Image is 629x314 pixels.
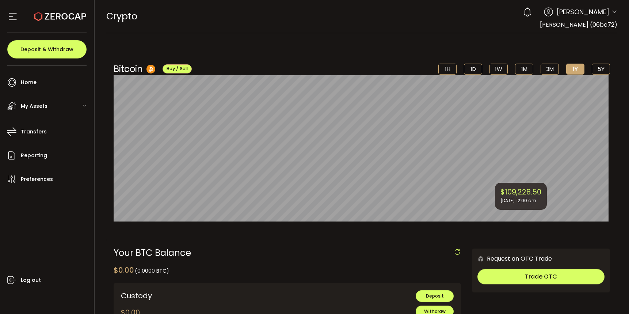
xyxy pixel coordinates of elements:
[21,275,41,285] span: Log out
[21,126,47,137] span: Transfers
[477,269,605,284] button: Trade OTC
[114,249,461,257] div: Your BTC Balance
[135,267,169,275] span: (0.0000 BTC)
[21,101,47,111] span: My Assets
[472,254,552,263] div: Request an OTC Trade
[525,272,557,281] span: Trade OTC
[121,290,254,301] div: Custody
[114,63,192,75] div: Bitcoin
[20,47,73,52] span: Deposit & Withdraw
[592,279,629,314] iframe: Chat Widget
[163,64,192,73] button: Buy / Sell
[167,65,188,72] span: Buy / Sell
[416,290,454,302] button: Deposit
[489,64,508,75] li: 1W
[21,150,47,161] span: Reporting
[515,64,533,75] li: 1M
[566,64,584,75] li: 1Y
[541,64,559,75] li: 3M
[21,174,53,185] span: Preferences
[438,64,457,75] li: 1H
[114,265,169,276] div: $0.00
[592,64,610,75] li: 5Y
[426,293,444,299] span: Deposit
[21,77,37,88] span: Home
[557,7,609,17] span: [PERSON_NAME]
[464,64,482,75] li: 1D
[106,10,137,23] span: Crypto
[7,40,87,58] button: Deposit & Withdraw
[540,20,617,29] span: [PERSON_NAME] (06bc72)
[477,256,484,262] img: 6nGpN7MZ9FLuBP83NiajKbTRY4UzlzQtBKtCrLLspmCkSvCZHBKvY3NxgQaT5JnOQREvtQ257bXeeSTueZfAPizblJ+Fe8JwA...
